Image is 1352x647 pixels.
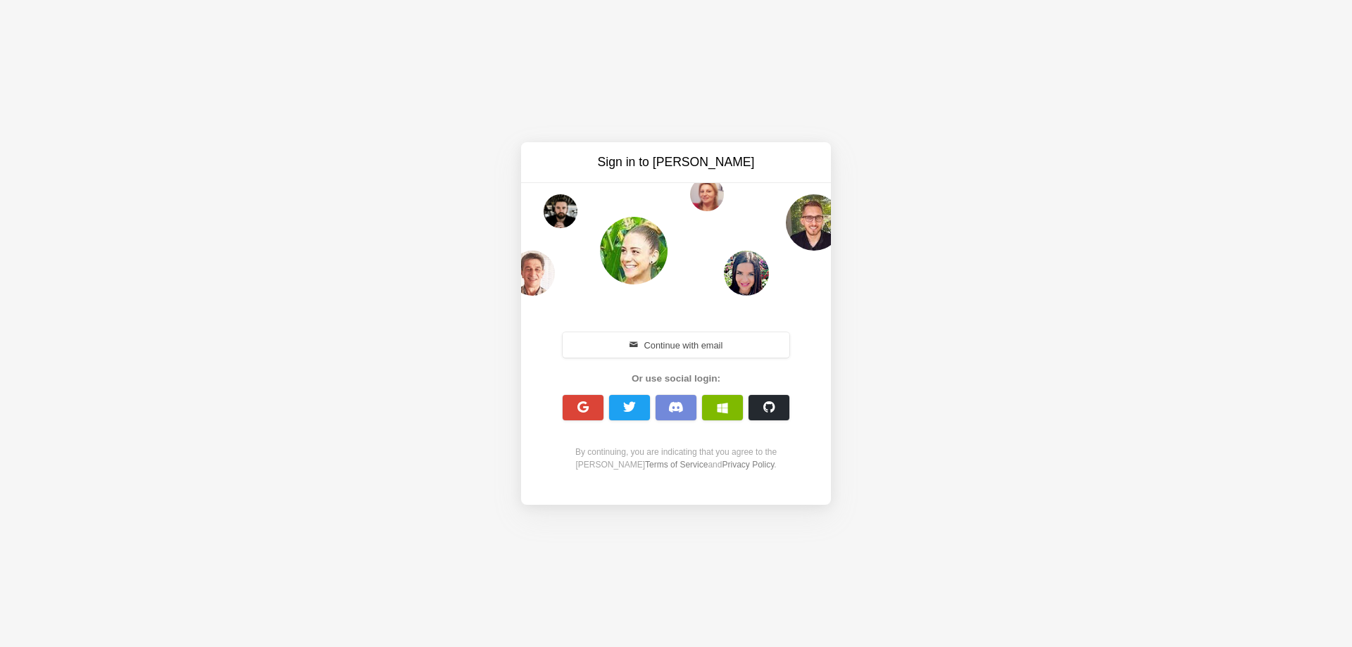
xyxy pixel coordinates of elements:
h3: Sign in to [PERSON_NAME] [558,153,794,171]
a: Privacy Policy [722,460,774,470]
div: By continuing, you are indicating that you agree to the [PERSON_NAME] and . [555,446,797,471]
div: Or use social login: [555,372,797,386]
button: Continue with email [563,332,789,358]
a: Terms of Service [645,460,708,470]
